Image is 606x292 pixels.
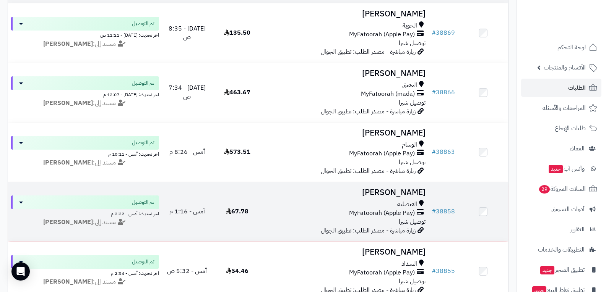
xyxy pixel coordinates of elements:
[5,277,165,286] div: مسند إلى:
[321,226,416,235] span: زيارة مباشرة - مصدر الطلب: تطبيق الجوال
[226,207,249,216] span: 67.78
[349,209,415,218] span: MyFatoorah (Apple Pay)
[132,79,154,87] span: تم التوصيل
[169,207,205,216] span: أمس - 1:16 م
[169,83,206,101] span: [DATE] - 7:34 ص
[132,139,154,147] span: تم التوصيل
[361,90,415,98] span: MyFatoorah (mada)
[43,218,93,227] strong: [PERSON_NAME]
[5,158,165,167] div: مسند إلى:
[521,38,601,56] a: لوحة التحكم
[538,184,586,194] span: السلات المتروكة
[265,69,426,78] h3: [PERSON_NAME]
[349,30,415,39] span: MyFatoorah (Apple Pay)
[11,31,159,39] div: اخر تحديث: [DATE] - 11:21 ص
[132,258,154,266] span: تم التوصيل
[43,39,93,48] strong: [PERSON_NAME]
[432,147,455,156] a: #38863
[521,119,601,137] a: طلبات الإرجاع
[11,269,159,277] div: اخر تحديث: أمس - 2:54 م
[555,123,586,134] span: طلبات الإرجاع
[403,21,417,30] span: الحوية
[432,88,436,97] span: #
[402,81,417,90] span: العقيق
[5,40,165,48] div: مسند إلى:
[432,147,436,156] span: #
[321,47,416,56] span: زيارة مباشرة - مصدر الطلب: تطبيق الجوال
[321,166,416,176] span: زيارة مباشرة - مصدر الطلب: تطبيق الجوال
[538,244,585,255] span: التطبيقات والخدمات
[321,107,416,116] span: زيارة مباشرة - مصدر الطلب: تطبيق الجوال
[570,224,585,235] span: التقارير
[5,218,165,227] div: مسند إلى:
[5,99,165,108] div: مسند إلى:
[432,28,436,37] span: #
[43,158,93,167] strong: [PERSON_NAME]
[265,129,426,137] h3: [PERSON_NAME]
[570,143,585,154] span: العملاء
[521,139,601,158] a: العملاء
[568,82,586,93] span: الطلبات
[521,240,601,259] a: التطبيقات والخدمات
[432,266,436,276] span: #
[265,248,426,257] h3: [PERSON_NAME]
[432,207,436,216] span: #
[399,217,426,226] span: توصيل شبرا
[11,262,30,281] div: Open Intercom Messenger
[521,261,601,279] a: تطبيق المتجرجديد
[169,147,205,156] span: أمس - 8:26 م
[43,98,93,108] strong: [PERSON_NAME]
[432,88,455,97] a: #38866
[548,163,585,174] span: وآتس آب
[43,277,93,286] strong: [PERSON_NAME]
[554,13,599,29] img: logo-2.png
[402,140,417,149] span: الوسام
[544,62,586,73] span: الأقسام والمنتجات
[224,88,250,97] span: 463.67
[224,147,250,156] span: 573.51
[521,160,601,178] a: وآتس آبجديد
[11,90,159,98] div: اخر تحديث: [DATE] - 12:07 م
[167,266,207,276] span: أمس - 5:32 ص
[132,198,154,206] span: تم التوصيل
[399,98,426,107] span: توصيل شبرا
[521,200,601,218] a: أدوات التسويق
[539,185,550,194] span: 29
[265,10,426,18] h3: [PERSON_NAME]
[399,39,426,48] span: توصيل شبرا
[11,150,159,158] div: اخر تحديث: أمس - 10:11 م
[549,165,563,173] span: جديد
[399,277,426,286] span: توصيل شبرا
[265,188,426,197] h3: [PERSON_NAME]
[432,207,455,216] a: #38858
[349,149,415,158] span: MyFatoorah (Apple Pay)
[132,20,154,27] span: تم التوصيل
[521,99,601,117] a: المراجعات والأسئلة
[399,158,426,167] span: توصيل شبرا
[169,24,206,42] span: [DATE] - 8:35 ص
[397,200,417,209] span: الفيصلية
[543,103,586,113] span: المراجعات والأسئلة
[539,265,585,275] span: تطبيق المتجر
[432,28,455,37] a: #38869
[521,180,601,198] a: السلات المتروكة29
[551,204,585,215] span: أدوات التسويق
[557,42,586,53] span: لوحة التحكم
[226,266,249,276] span: 54.46
[401,260,417,268] span: السداد
[521,220,601,239] a: التقارير
[349,268,415,277] span: MyFatoorah (Apple Pay)
[521,79,601,97] a: الطلبات
[432,266,455,276] a: #38855
[540,266,554,274] span: جديد
[224,28,250,37] span: 135.50
[11,209,159,217] div: اخر تحديث: أمس - 2:32 م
